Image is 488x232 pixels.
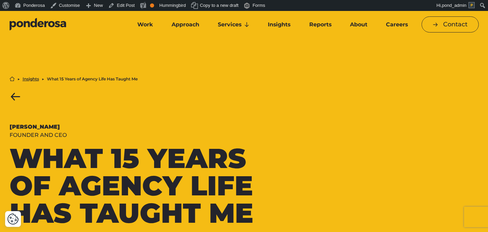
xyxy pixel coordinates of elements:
[10,123,279,131] div: [PERSON_NAME]
[10,18,119,31] a: Go to homepage
[10,92,22,101] a: Back to Insights
[301,17,339,32] a: Reports
[442,3,466,8] span: pond_admin
[42,77,44,81] li: ▶︎
[7,213,19,225] img: Revisit consent button
[23,77,39,81] a: Insights
[210,17,257,32] a: Services
[150,3,154,8] div: OK
[422,16,479,33] a: Contact
[260,17,298,32] a: Insights
[10,131,279,139] div: Founder and CEO
[10,76,15,81] a: Home
[378,17,416,32] a: Careers
[47,77,138,81] li: What 15 Years of Agency Life Has Taught Me
[342,17,375,32] a: About
[129,17,161,32] a: Work
[17,77,20,81] li: ▶︎
[10,145,279,227] h1: What 15 Years of Agency Life Has Taught Me
[164,17,207,32] a: Approach
[7,213,19,225] button: Cookie Settings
